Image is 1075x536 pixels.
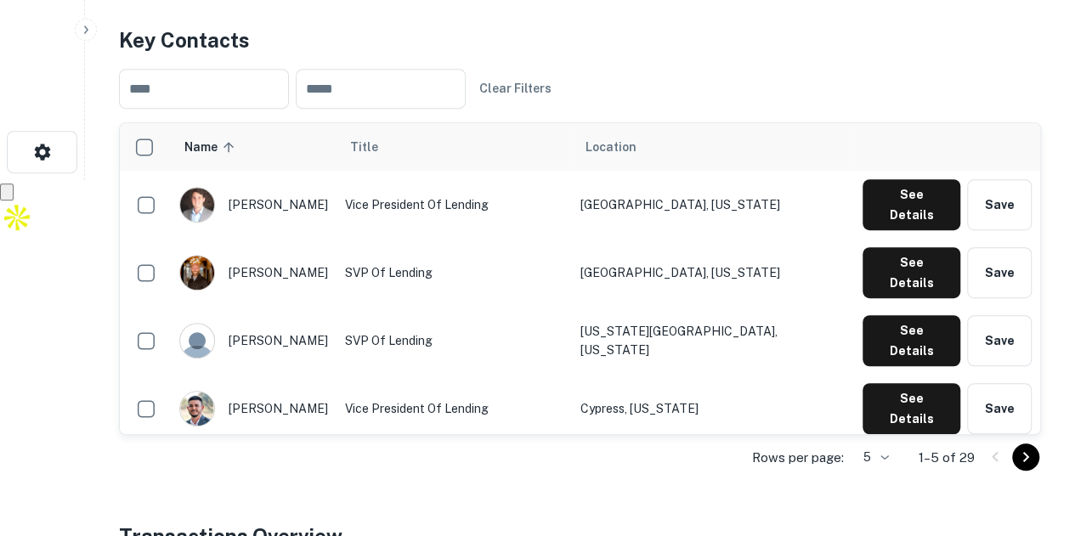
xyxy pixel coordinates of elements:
[179,391,328,426] div: [PERSON_NAME]
[180,392,214,426] img: 1699573063885
[572,307,854,375] td: [US_STATE][GEOGRAPHIC_DATA], [US_STATE]
[350,137,400,157] span: Title
[572,123,854,171] th: Location
[863,383,960,434] button: See Details
[851,445,891,470] div: 5
[180,324,214,358] img: 9c8pery4andzj6ohjkjp54ma2
[179,323,328,358] div: [PERSON_NAME]
[120,123,1040,434] div: scrollable content
[179,255,328,291] div: [PERSON_NAME]
[863,247,960,298] button: See Details
[967,179,1032,230] button: Save
[572,171,854,239] td: [GEOGRAPHIC_DATA], [US_STATE]
[863,179,960,230] button: See Details
[337,239,572,307] td: SVP of Lending
[752,448,844,468] p: Rows per page:
[990,400,1075,482] iframe: Chat Widget
[967,247,1032,298] button: Save
[119,25,1041,55] h4: Key Contacts
[586,137,637,157] span: Location
[863,315,960,366] button: See Details
[572,239,854,307] td: [GEOGRAPHIC_DATA], [US_STATE]
[919,448,975,468] p: 1–5 of 29
[967,315,1032,366] button: Save
[184,137,240,157] span: Name
[967,383,1032,434] button: Save
[472,73,558,104] button: Clear Filters
[337,123,572,171] th: Title
[337,375,572,443] td: Vice President of Lending
[572,375,854,443] td: Cypress, [US_STATE]
[337,307,572,375] td: SVP of Lending
[337,171,572,239] td: Vice President of Lending
[171,123,337,171] th: Name
[180,256,214,290] img: 1642620247603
